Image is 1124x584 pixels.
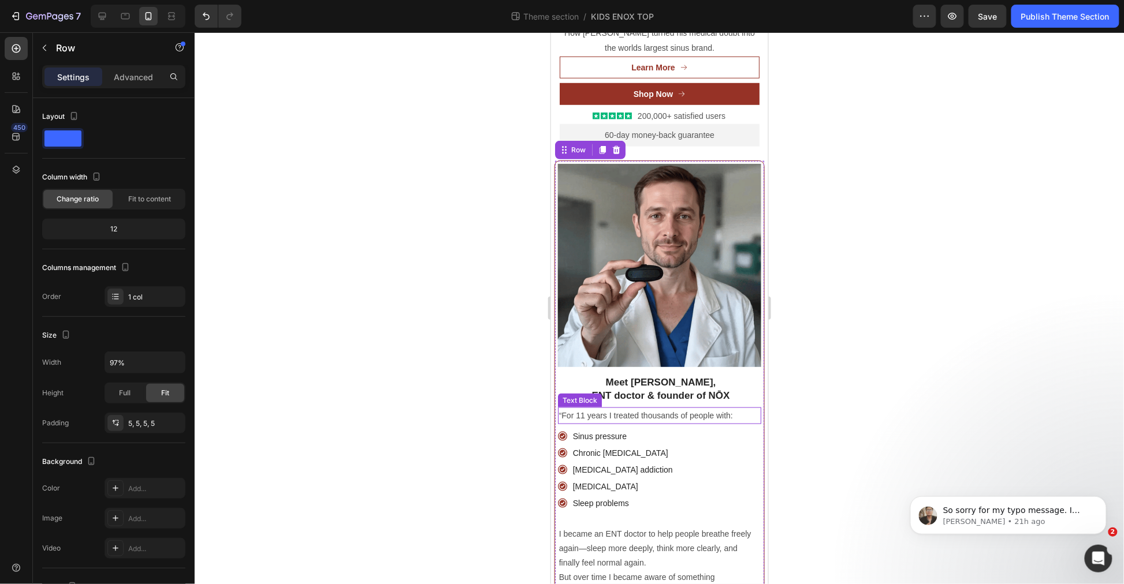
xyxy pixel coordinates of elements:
p: Row [56,41,154,55]
span: Change ratio [57,194,99,204]
p: Advanced [114,71,153,83]
div: Row [18,113,37,123]
p: But over time I became aware of something unpleasant... [8,538,210,567]
div: Publish Theme Section [1021,10,1110,23]
div: 5, 5, 5, 5 [128,418,183,429]
button: Publish Theme Section [1011,5,1119,28]
span: / [584,10,587,23]
span: Sleep problems [22,466,78,476]
p: Sinus pressure [22,398,122,410]
p: [MEDICAL_DATA] [22,448,122,461]
button: 7 [5,5,86,28]
img: gempages_576779547878359881-d92bd883-03af-4300-8863-6a177faeb2de.png [7,132,211,335]
div: Order [42,291,61,302]
div: Add... [128,514,183,524]
div: Columns management [42,260,132,276]
div: Add... [128,484,183,494]
div: Width [42,357,61,368]
span: Theme section [522,10,582,23]
span: Fit to content [128,194,171,204]
iframe: Design area [551,32,768,584]
span: Save [978,12,998,21]
iframe: Intercom notifications message [893,472,1124,553]
div: 450 [11,123,28,132]
span: Chronic [MEDICAL_DATA] [22,416,117,425]
div: Image [42,513,62,523]
span: 2 [1108,527,1118,537]
p: “For 11 years I treated thousands of people with: [8,376,210,391]
div: Color [42,483,60,493]
iframe: Intercom live chat [1085,545,1112,572]
div: Text Block [9,363,49,373]
div: Padding [42,418,69,428]
p: Settings [57,71,90,83]
p: the worlds largest sinus brand. [1,9,216,23]
div: Column width [42,170,103,185]
div: Size [42,328,73,343]
div: Video [42,543,61,553]
div: Height [42,388,64,398]
div: Add... [128,544,183,554]
div: Background [42,454,98,470]
input: Auto [105,352,185,373]
span: Fit [161,388,169,398]
span: [MEDICAL_DATA] addiction [22,433,122,442]
span: KIDS ENOX TOP [591,10,654,23]
strong: Meet [PERSON_NAME], [55,345,165,355]
div: Undo/Redo [195,5,241,28]
div: Layout [42,109,81,125]
button: Save [969,5,1007,28]
strong: ENT doctor & founder of NŌX [41,358,179,369]
span: Full [119,388,131,398]
p: 7 [76,9,81,23]
div: 1 col [128,292,183,302]
p: I became an ENT doctor to help people breathe freely again—sleep more deeply, think more clearly,... [8,495,210,538]
div: 12 [44,221,183,237]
